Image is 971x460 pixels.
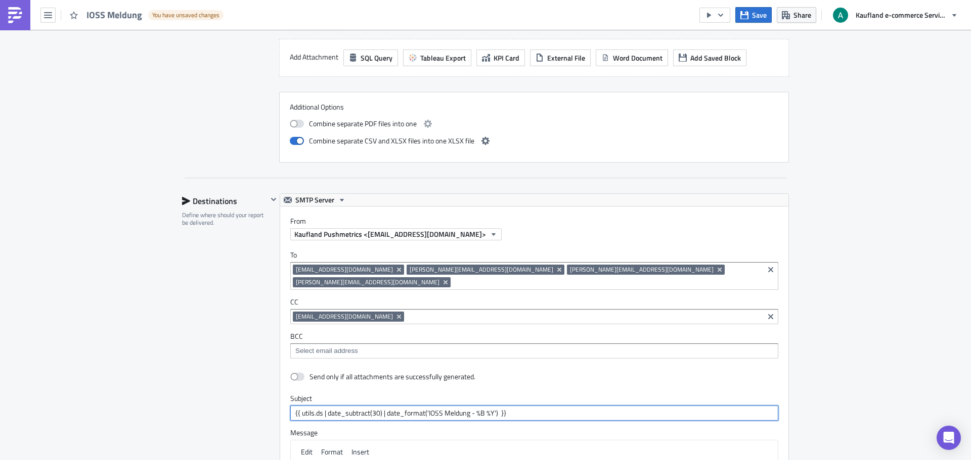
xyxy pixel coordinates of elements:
span: [PERSON_NAME][EMAIL_ADDRESS][DOMAIN_NAME] [570,265,714,274]
p: Mit dieser Mail erhaltet ihr die Daten der aktuellen IOSS Meldung. [4,4,483,12]
button: Kaufland e-commerce Services GmbH & Co. KG [827,4,963,26]
button: SMTP Server [280,194,349,206]
span: Save [752,10,767,20]
p: Bei Fragen wendet euch bitte an . [4,15,483,23]
div: Destinations [182,193,268,209]
span: Edit [301,446,313,457]
label: Add Attachment [290,49,338,65]
div: Send only if all attachments are successfully generated. [310,372,475,381]
span: Word Document [613,53,663,63]
button: Tableau Export [403,49,471,66]
span: KPI Card [494,53,519,63]
button: KPI Card [476,49,525,66]
span: Combine separate PDF files into one [309,118,417,130]
button: Share [777,7,816,23]
span: Share [793,10,811,20]
span: Format [321,446,343,457]
button: Add Saved Block [673,49,746,66]
p: euer Controlling BI-Team [4,37,483,45]
span: SMTP Server [295,194,334,206]
button: Clear selected items [765,311,777,323]
span: Tableau Export [420,53,466,63]
label: CC [290,297,778,306]
span: External File [547,53,585,63]
img: PushMetrics [7,7,23,23]
button: Remove Tag [555,265,564,275]
img: Avatar [832,7,849,24]
span: Kaufland Pushmetrics <[EMAIL_ADDRESS][DOMAIN_NAME]> [294,229,486,239]
label: BCC [290,332,778,341]
input: Select em ail add ress [293,346,775,356]
button: External File [530,49,591,66]
label: Message [290,428,778,437]
button: Save [735,7,772,23]
strong: [EMAIL_ADDRESS][DOMAIN_NAME] [106,15,230,23]
label: To [290,250,778,260]
button: Hide content [268,193,280,206]
button: Remove Tag [395,265,404,275]
p: Viele Grüße, [4,26,483,34]
span: Insert [351,446,369,457]
button: Kaufland Pushmetrics <[EMAIL_ADDRESS][DOMAIN_NAME]> [290,228,502,240]
span: Kaufland e-commerce Services GmbH & Co. KG [856,10,947,20]
button: Remove Tag [395,312,404,322]
button: Remove Tag [442,277,451,287]
body: Rich Text Area. Press ALT-0 for help. [4,4,483,45]
label: Additional Options [290,103,778,112]
span: [EMAIL_ADDRESS][DOMAIN_NAME] [296,312,393,321]
button: Clear selected items [765,264,777,276]
span: [PERSON_NAME][EMAIL_ADDRESS][DOMAIN_NAME] [410,265,553,274]
span: [PERSON_NAME][EMAIL_ADDRESS][DOMAIN_NAME] [296,277,439,287]
span: You have unsaved changes [152,11,219,19]
div: Define where should your report be delivered. [182,211,268,227]
span: SQL Query [361,53,392,63]
span: Add Saved Block [690,53,741,63]
button: Remove Tag [716,265,725,275]
button: SQL Query [343,49,398,66]
span: [EMAIL_ADDRESS][DOMAIN_NAME] [296,265,393,274]
span: IOSS Meldung [86,9,143,21]
label: From [290,217,788,226]
button: Word Document [596,49,668,66]
span: Combine separate CSV and XLSX files into one XLSX file [309,135,474,147]
label: Subject [290,394,778,403]
div: Open Intercom Messenger [937,426,961,450]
